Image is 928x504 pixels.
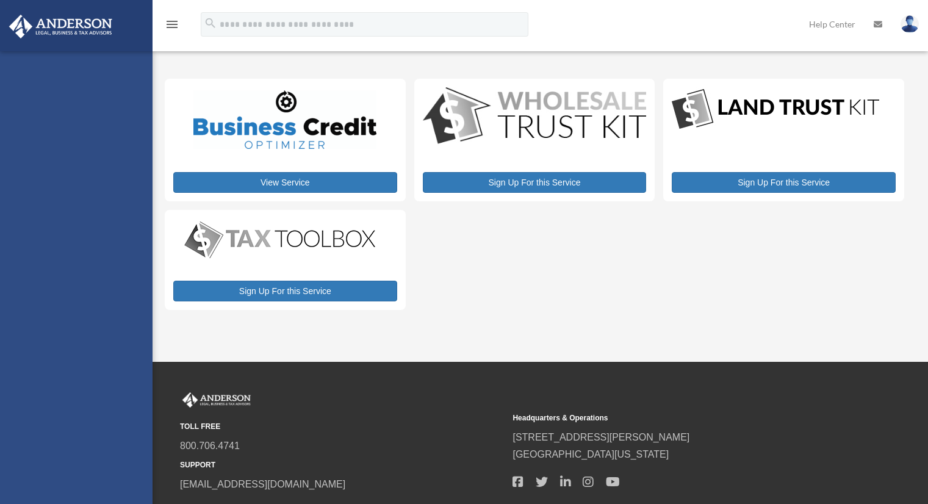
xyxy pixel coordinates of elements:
[180,392,253,408] img: Anderson Advisors Platinum Portal
[180,459,504,472] small: SUPPORT
[173,172,397,193] a: View Service
[165,21,179,32] a: menu
[180,420,504,433] small: TOLL FREE
[672,87,879,132] img: LandTrust_lgo-1.jpg
[173,218,387,261] img: taxtoolbox_new-1.webp
[513,412,836,425] small: Headquarters & Operations
[5,15,116,38] img: Anderson Advisors Platinum Portal
[901,15,919,33] img: User Pic
[513,449,669,459] a: [GEOGRAPHIC_DATA][US_STATE]
[165,17,179,32] i: menu
[423,172,647,193] a: Sign Up For this Service
[423,87,647,146] img: WS-Trust-Kit-lgo-1.jpg
[672,172,896,193] a: Sign Up For this Service
[204,16,217,30] i: search
[513,432,689,442] a: [STREET_ADDRESS][PERSON_NAME]
[180,441,240,451] a: 800.706.4741
[180,479,345,489] a: [EMAIL_ADDRESS][DOMAIN_NAME]
[173,281,397,301] a: Sign Up For this Service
